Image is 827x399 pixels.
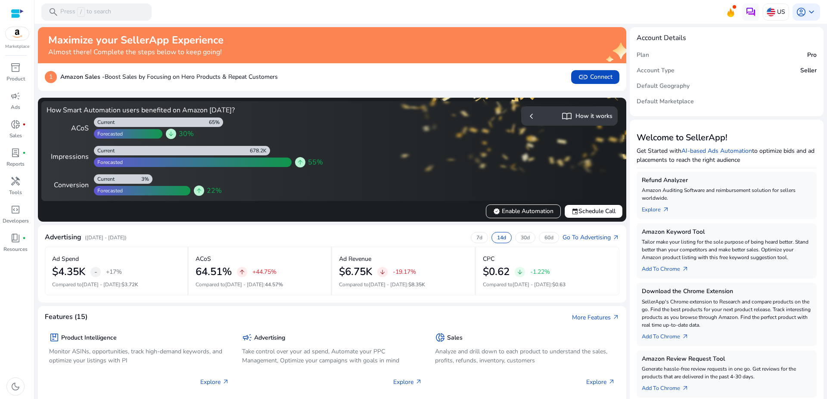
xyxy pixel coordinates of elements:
[196,281,324,288] p: Compared to :
[642,365,811,380] p: Generate hassle-free review requests in one go. Get reviews for the products that are delivered i...
[497,234,506,241] p: 14d
[642,329,696,341] a: Add To Chrome
[800,67,817,74] h5: Seller
[168,130,174,137] span: arrow_downward
[47,152,89,162] div: Impressions
[207,186,222,196] span: 22%
[11,103,20,111] p: Ads
[563,233,619,242] a: Go To Advertisingarrow_outward
[52,254,79,263] p: Ad Spend
[106,269,122,275] p: +17%
[48,48,224,56] h4: Almost there! Complete the steps below to keep going!
[6,160,25,168] p: Reports
[297,159,304,166] span: arrow_upward
[393,269,416,275] p: -19.17%
[578,72,612,82] span: Connect
[22,123,26,126] span: fiber_manual_record
[45,313,87,321] h4: Features (15)
[571,70,619,84] button: linkConnect
[9,132,22,139] p: Sales
[61,334,117,342] h5: Product Intelligence
[493,207,553,216] span: Enable Automation
[578,72,588,82] span: link
[637,133,817,143] h3: Welcome to SellerApp!
[225,281,264,288] span: [DATE] - [DATE]
[483,281,612,288] p: Compared to :
[612,314,619,321] span: arrow_outward
[254,334,285,342] h5: Advertising
[52,266,85,278] h2: $4.35K
[45,71,57,83] p: 1
[564,204,623,218] button: eventSchedule Call
[196,266,232,278] h2: 64.51%
[48,7,59,17] span: search
[94,187,123,194] div: Forecasted
[239,269,246,275] span: arrow_upward
[22,151,26,155] span: fiber_manual_record
[642,380,696,393] a: Add To Chrome
[642,229,811,236] h5: Amazon Keyword Tool
[94,176,115,182] div: Current
[572,208,578,215] span: event
[807,52,817,59] h5: Pro
[562,111,572,121] span: import_contacts
[682,385,689,392] span: arrow_outward
[6,75,25,83] p: Product
[196,187,202,194] span: arrow_upward
[47,180,89,190] div: Conversion
[642,261,696,273] a: Add To Chrome
[637,146,817,164] p: Get Started with to optimize bids and ad placements to reach the right audience
[572,207,616,216] span: Schedule Call
[483,266,510,278] h2: $0.62
[47,123,89,133] div: ACoS
[513,281,551,288] span: [DATE] - [DATE]
[637,34,686,42] h4: Account Details
[435,332,445,343] span: donut_small
[250,147,270,154] div: 678.2K
[435,347,615,365] p: Analyze and drill down to each product to understand the sales, profits, refunds, inventory, cust...
[369,281,407,288] span: [DATE] - [DATE]
[379,269,386,275] span: arrow_downward
[642,288,811,295] h5: Download the Chrome Extension
[552,281,566,288] span: $0.63
[642,186,811,202] p: Amazon Auditing Software and reimbursement solution for sellers worldwide.
[642,356,811,363] h5: Amazon Review Request Tool
[10,62,21,73] span: inventory_2
[10,91,21,101] span: campaign
[608,378,615,385] span: arrow_outward
[526,111,537,121] span: chevron_left
[141,176,152,182] div: 3%
[767,8,775,16] img: us.svg
[94,159,123,166] div: Forecasted
[572,313,619,322] a: More Featuresarrow_outward
[575,113,612,120] h5: How it works
[60,7,111,17] p: Press to search
[94,147,115,154] div: Current
[10,176,21,186] span: handyman
[521,234,530,241] p: 30d
[10,148,21,158] span: lab_profile
[10,381,21,392] span: dark_mode
[476,234,482,241] p: 7d
[682,266,689,272] span: arrow_outward
[493,208,500,215] span: verified
[3,245,28,253] p: Resources
[777,4,785,19] p: US
[447,334,463,342] h5: Sales
[662,206,669,213] span: arrow_outward
[48,34,224,46] h2: Maximize your SellerApp Experience
[415,378,422,385] span: arrow_outward
[483,254,494,263] p: CPC
[179,129,194,139] span: 30%
[94,267,97,277] span: -
[612,234,619,241] span: arrow_outward
[209,119,223,126] div: 65%
[637,98,694,105] h5: Default Marketplace
[586,377,615,387] p: Explore
[252,269,277,275] p: +44.75%
[796,7,806,17] span: account_circle
[339,254,371,263] p: Ad Revenue
[637,52,649,59] h5: Plan
[77,7,85,17] span: /
[200,377,229,387] p: Explore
